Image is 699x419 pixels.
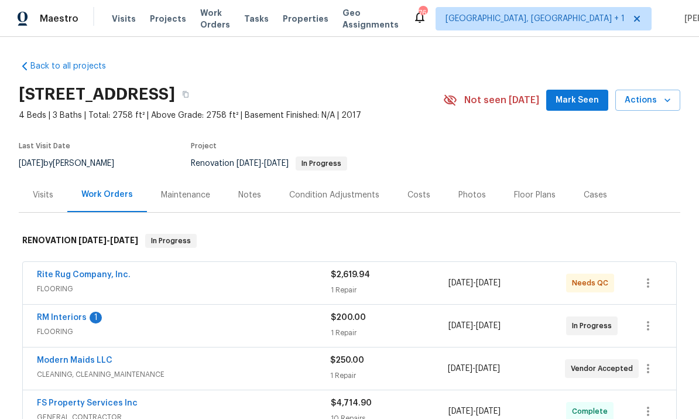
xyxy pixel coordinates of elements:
[22,234,138,248] h6: RENOVATION
[464,94,539,106] span: Not seen [DATE]
[446,13,625,25] span: [GEOGRAPHIC_DATA], [GEOGRAPHIC_DATA] + 1
[458,189,486,201] div: Photos
[448,406,501,417] span: -
[297,160,346,167] span: In Progress
[37,271,131,279] a: Rite Rug Company, Inc.
[191,142,217,149] span: Project
[572,406,612,417] span: Complete
[556,93,599,108] span: Mark Seen
[448,277,501,289] span: -
[476,407,501,415] span: [DATE]
[331,314,366,322] span: $200.00
[37,326,331,338] span: FLOORING
[331,327,448,339] div: 1 Repair
[19,156,128,171] div: by [PERSON_NAME]
[19,88,175,100] h2: [STREET_ADDRESS]
[161,189,210,201] div: Maintenance
[342,7,399,30] span: Geo Assignments
[238,189,261,201] div: Notes
[264,159,289,168] span: [DATE]
[237,159,261,168] span: [DATE]
[237,159,289,168] span: -
[448,322,473,330] span: [DATE]
[200,7,230,30] span: Work Orders
[78,236,107,244] span: [DATE]
[615,90,680,111] button: Actions
[81,189,133,200] div: Work Orders
[90,312,102,323] div: 1
[37,399,138,407] a: FS Property Services Inc
[150,13,186,25] span: Projects
[112,13,136,25] span: Visits
[33,189,53,201] div: Visits
[546,90,608,111] button: Mark Seen
[283,13,328,25] span: Properties
[584,189,607,201] div: Cases
[572,277,613,289] span: Needs QC
[571,363,638,374] span: Vendor Accepted
[476,279,501,287] span: [DATE]
[448,407,473,415] span: [DATE]
[419,7,427,19] div: 76
[331,284,448,296] div: 1 Repair
[37,283,331,295] span: FLOORING
[19,159,43,168] span: [DATE]
[330,370,447,381] div: 1 Repair
[448,279,473,287] span: [DATE]
[19,222,680,260] div: RENOVATION [DATE]-[DATE]In Progress
[37,369,330,380] span: CLEANING, CLEANING_MAINTENANCE
[572,320,616,332] span: In Progress
[448,363,500,374] span: -
[330,356,364,365] span: $250.00
[191,159,347,168] span: Renovation
[78,236,138,244] span: -
[407,189,430,201] div: Costs
[110,236,138,244] span: [DATE]
[514,189,556,201] div: Floor Plans
[19,142,70,149] span: Last Visit Date
[289,189,379,201] div: Condition Adjustments
[244,15,269,23] span: Tasks
[475,365,500,373] span: [DATE]
[448,365,472,373] span: [DATE]
[476,322,501,330] span: [DATE]
[37,314,87,322] a: RM Interiors
[40,13,78,25] span: Maestro
[146,235,196,247] span: In Progress
[331,399,372,407] span: $4,714.90
[331,271,370,279] span: $2,619.94
[19,110,443,121] span: 4 Beds | 3 Baths | Total: 2758 ft² | Above Grade: 2758 ft² | Basement Finished: N/A | 2017
[175,84,196,105] button: Copy Address
[19,60,131,72] a: Back to all projects
[448,320,501,332] span: -
[37,356,112,365] a: Modern Maids LLC
[625,93,671,108] span: Actions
